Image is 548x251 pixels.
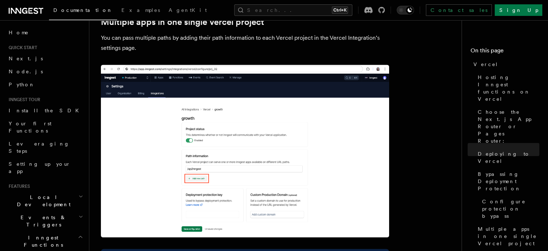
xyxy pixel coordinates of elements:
[332,7,348,14] kbd: Ctrl+K
[9,69,43,74] span: Node.js
[495,4,542,16] a: Sign Up
[6,26,85,39] a: Home
[9,56,43,61] span: Next.js
[478,108,539,144] span: Choose the Next.js App Router or Pages Router:
[478,170,539,192] span: Bypassing Deployment Protection
[9,82,35,87] span: Python
[6,137,85,157] a: Leveraging Steps
[478,74,539,103] span: Hosting Inngest functions on Vercel
[6,52,85,65] a: Next.js
[121,7,160,13] span: Examples
[101,33,389,53] p: You can pass multiple paths by adding their path information to each Vercel project in the Vercel...
[6,65,85,78] a: Node.js
[397,6,414,14] button: Toggle dark mode
[6,157,85,178] a: Setting up your app
[475,168,539,195] a: Bypassing Deployment Protection
[101,17,264,27] a: Multiple apps in one single Vercel project
[9,141,70,154] span: Leveraging Steps
[471,58,539,71] a: Vercel
[6,194,79,208] span: Local Development
[6,78,85,91] a: Python
[471,46,539,58] h4: On this page
[6,183,30,189] span: Features
[49,2,117,20] a: Documentation
[101,65,389,237] img: Add new path information button in the Inngest dashboard
[478,150,539,165] span: Deploying to Vercel
[9,29,29,36] span: Home
[475,105,539,147] a: Choose the Next.js App Router or Pages Router:
[6,214,79,228] span: Events & Triggers
[479,195,539,222] a: Configure protection bypass
[6,191,85,211] button: Local Development
[6,211,85,231] button: Events & Triggers
[9,121,52,134] span: Your first Functions
[478,225,539,247] span: Multiple apps in one single Vercel project
[6,234,78,248] span: Inngest Functions
[6,45,37,51] span: Quick start
[164,2,211,20] a: AgentKit
[53,7,113,13] span: Documentation
[475,71,539,105] a: Hosting Inngest functions on Vercel
[475,222,539,250] a: Multiple apps in one single Vercel project
[6,97,40,103] span: Inngest tour
[169,7,207,13] span: AgentKit
[473,61,498,68] span: Vercel
[117,2,164,20] a: Examples
[9,108,83,113] span: Install the SDK
[426,4,492,16] a: Contact sales
[9,161,71,174] span: Setting up your app
[6,104,85,117] a: Install the SDK
[482,198,539,220] span: Configure protection bypass
[475,147,539,168] a: Deploying to Vercel
[234,4,352,16] button: Search...Ctrl+K
[6,117,85,137] a: Your first Functions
